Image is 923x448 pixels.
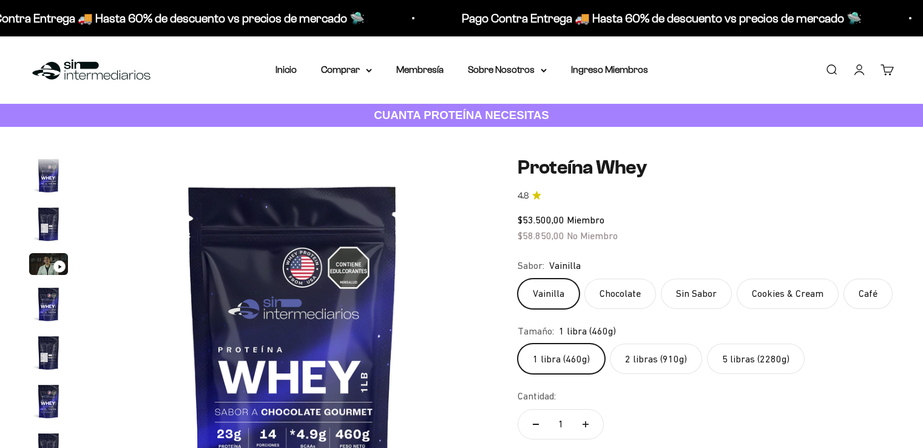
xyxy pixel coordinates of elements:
span: Vainilla [549,258,581,274]
a: 4.84.8 de 5.0 estrellas [518,189,894,203]
button: Ir al artículo 3 [29,253,68,279]
label: Cantidad: [518,389,556,404]
strong: CUANTA PROTEÍNA NECESITAS [374,109,549,121]
img: Proteína Whey [29,333,68,372]
button: Ir al artículo 2 [29,205,68,247]
a: Ingreso Miembros [571,64,648,75]
button: Ir al artículo 1 [29,156,68,199]
span: No Miembro [567,230,618,241]
a: Inicio [276,64,297,75]
img: Proteína Whey [29,382,68,421]
button: Ir al artículo 4 [29,285,68,327]
span: 1 libra (460g) [559,324,616,339]
span: $58.850,00 [518,230,564,241]
a: Membresía [396,64,444,75]
summary: Comprar [321,62,372,78]
button: Ir al artículo 6 [29,382,68,424]
button: Aumentar cantidad [568,410,603,439]
legend: Sabor: [518,258,544,274]
img: Proteína Whey [29,285,68,324]
span: $53.500,00 [518,214,564,225]
img: Proteína Whey [29,156,68,195]
span: 4.8 [518,189,529,203]
img: Proteína Whey [29,205,68,243]
summary: Sobre Nosotros [468,62,547,78]
span: Miembro [567,214,604,225]
button: Ir al artículo 5 [29,333,68,376]
legend: Tamaño: [518,324,554,339]
p: Pago Contra Entrega 🚚 Hasta 60% de descuento vs precios de mercado 🛸 [461,8,860,28]
h1: Proteína Whey [518,156,894,179]
button: Reducir cantidad [518,410,553,439]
